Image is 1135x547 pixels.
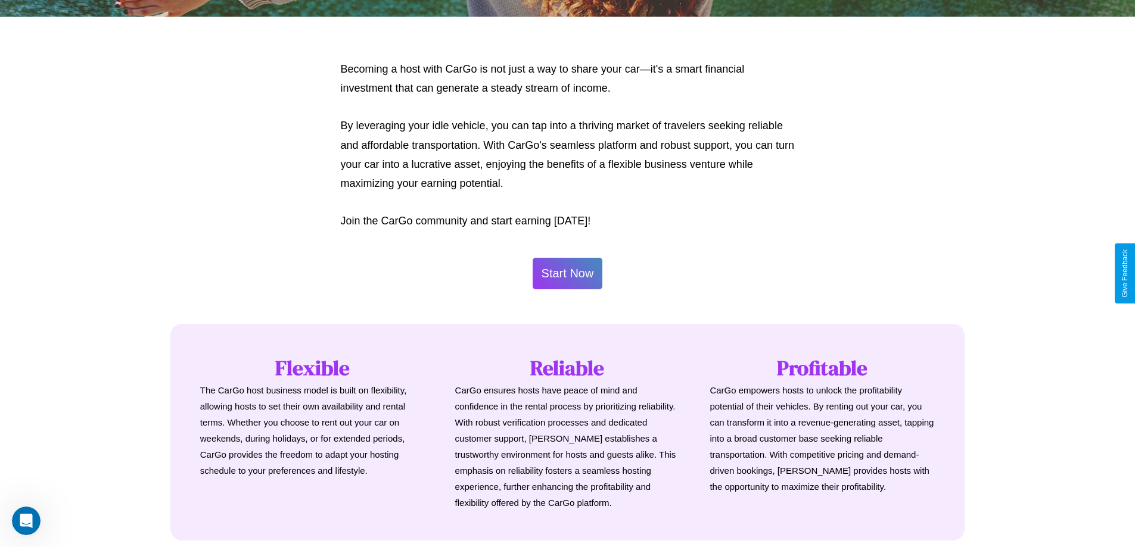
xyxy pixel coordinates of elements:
p: The CarGo host business model is built on flexibility, allowing hosts to set their own availabili... [200,382,425,479]
h1: Reliable [455,354,680,382]
p: By leveraging your idle vehicle, you can tap into a thriving market of travelers seeking reliable... [341,116,795,193]
p: Becoming a host with CarGo is not just a way to share your car—it's a smart financial investment ... [341,60,795,98]
p: CarGo ensures hosts have peace of mind and confidence in the rental process by prioritizing relia... [455,382,680,511]
div: Give Feedback [1121,249,1129,298]
h1: Flexible [200,354,425,382]
iframe: Intercom live chat [12,507,41,535]
button: Start Now [533,258,603,289]
p: Join the CarGo community and start earning [DATE]! [341,211,795,230]
h1: Profitable [710,354,935,382]
p: CarGo empowers hosts to unlock the profitability potential of their vehicles. By renting out your... [710,382,935,495]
